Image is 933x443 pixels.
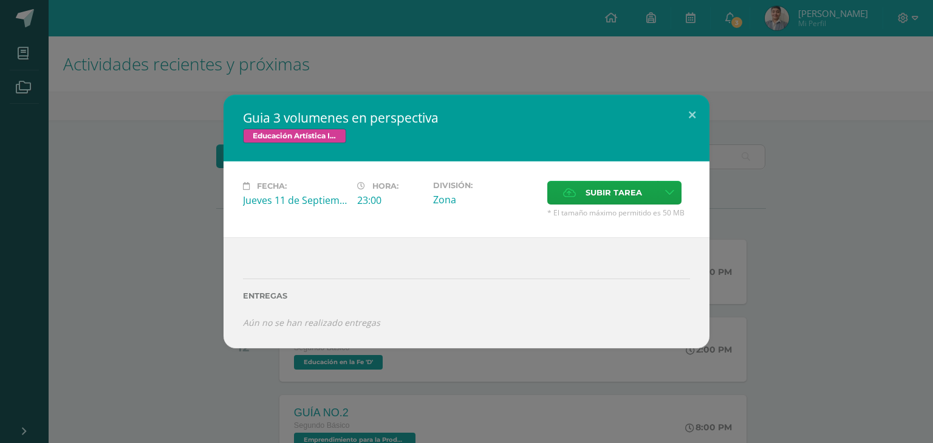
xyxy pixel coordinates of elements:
[243,194,347,207] div: Jueves 11 de Septiembre
[547,208,690,218] span: * El tamaño máximo permitido es 50 MB
[257,181,287,191] span: Fecha:
[433,193,538,206] div: Zona
[586,181,642,204] span: Subir tarea
[357,194,423,207] div: 23:00
[243,291,690,300] label: Entregas
[372,181,398,191] span: Hora:
[243,317,380,328] i: Aún no se han realizado entregas
[243,129,346,143] span: Educación Artística II, Artes Plásticas
[433,181,538,190] label: División:
[675,95,709,136] button: Close (Esc)
[243,109,690,126] h2: Guia 3 volumenes en perspectiva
